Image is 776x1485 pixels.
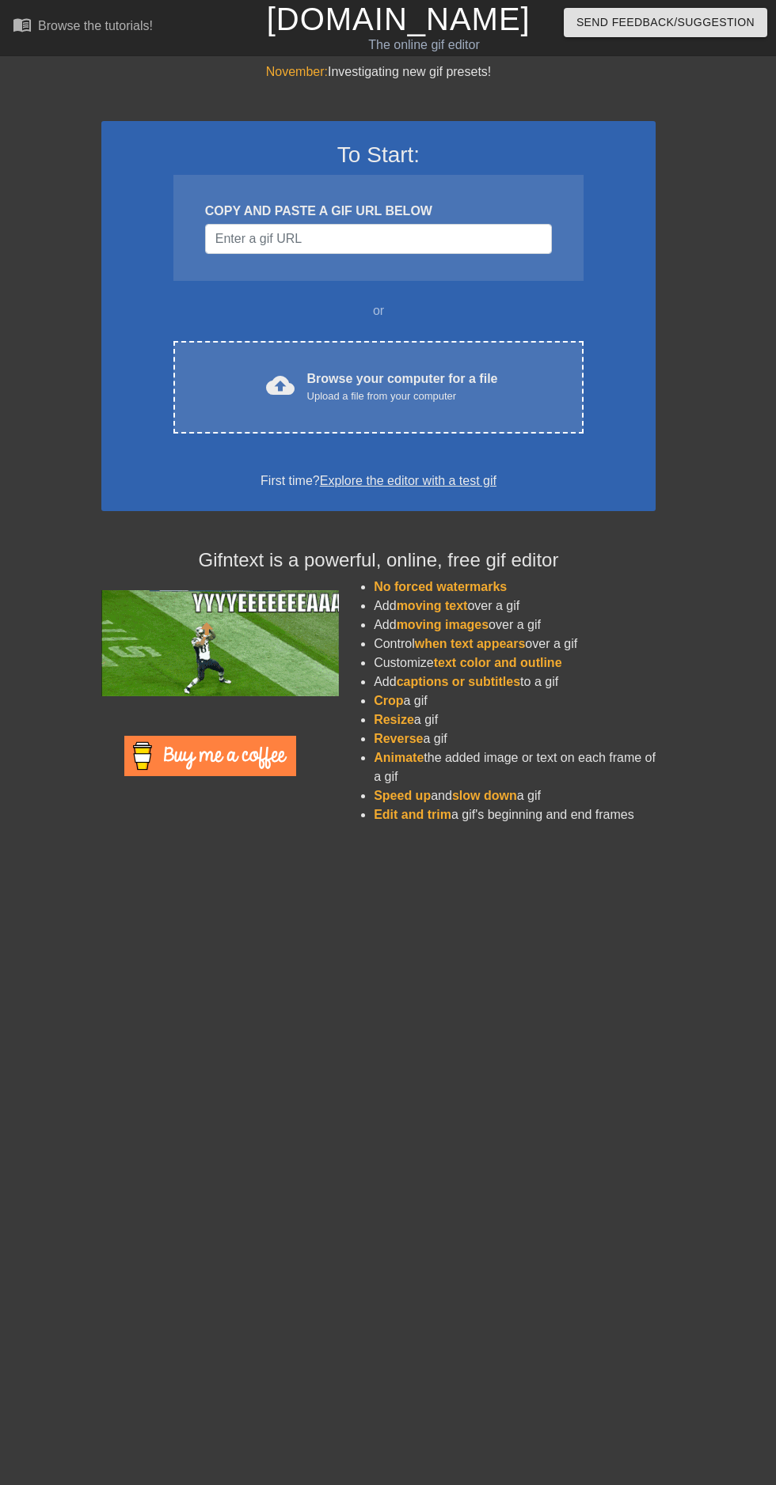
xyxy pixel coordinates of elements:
[101,590,339,696] img: football_small.gif
[13,15,32,34] span: menu_book
[374,635,656,653] li: Control over a gif
[374,713,414,726] span: Resize
[374,732,423,745] span: Reverse
[374,748,656,786] li: the added image or text on each frame of a gif
[374,805,656,824] li: a gif's beginning and end frames
[320,474,496,487] a: Explore the editor with a test gif
[374,808,451,821] span: Edit and trim
[397,599,468,612] span: moving text
[122,472,635,491] div: First time?
[307,388,498,404] div: Upload a file from your computer
[122,142,635,169] h3: To Start:
[374,729,656,748] li: a gif
[267,2,531,36] a: [DOMAIN_NAME]
[101,63,656,81] div: Investigating new gif presets!
[374,786,656,805] li: and a gif
[267,36,582,55] div: The online gif editor
[434,656,562,669] span: text color and outline
[374,580,507,593] span: No forced watermarks
[13,15,153,40] a: Browse the tutorials!
[374,694,403,707] span: Crop
[452,789,517,802] span: slow down
[307,369,498,404] div: Browse your computer for a file
[374,597,656,616] li: Add over a gif
[143,301,614,320] div: or
[415,637,526,650] span: when text appears
[397,675,520,688] span: captions or subtitles
[576,13,755,32] span: Send Feedback/Suggestion
[374,616,656,635] li: Add over a gif
[266,65,328,78] span: November:
[124,736,296,776] img: Buy Me A Coffee
[374,691,656,710] li: a gif
[374,653,656,672] li: Customize
[397,618,489,631] span: moving images
[374,789,431,802] span: Speed up
[374,672,656,691] li: Add to a gif
[564,8,767,37] button: Send Feedback/Suggestion
[101,549,656,572] h4: Gifntext is a powerful, online, free gif editor
[374,751,424,764] span: Animate
[266,371,295,400] span: cloud_upload
[374,710,656,729] li: a gif
[38,19,153,32] div: Browse the tutorials!
[205,202,552,221] div: COPY AND PASTE A GIF URL BELOW
[205,224,552,254] input: Username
